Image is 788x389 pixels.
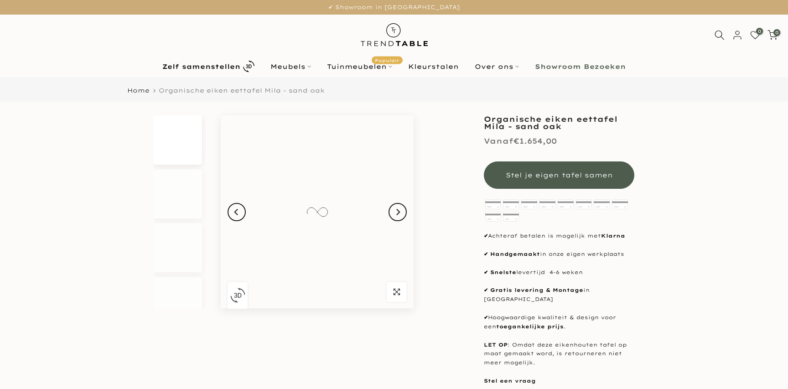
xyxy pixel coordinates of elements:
img: paypal [593,198,611,210]
img: ideal [484,198,502,210]
strong: Snelste [490,269,516,275]
p: in onze eigen werkplaats [484,250,634,259]
p: : Omdat deze eikenhouten tafel op maat gemaakt word, is retourneren niet meer mogelijk. [484,341,634,368]
strong: Klarna [601,233,625,239]
p: Hoogwaardige kwaliteit & design voor een . [484,313,634,332]
img: maestro [556,198,575,210]
strong: Gratis levering & Montage [490,287,583,293]
span: Populair [372,56,403,64]
img: klarna [538,198,556,210]
p: Achteraf betalen is mogelijk met [484,232,634,241]
img: visa [484,210,502,223]
img: 3D_icon.svg [230,288,245,303]
button: Stel je eigen tafel samen [484,161,634,189]
strong: ✔ [484,251,488,257]
a: TuinmeubelenPopulair [319,61,400,72]
span: Organische eiken eettafel Mila - sand oak [159,87,325,94]
strong: ✔ [484,233,488,239]
span: 0 [773,29,780,36]
strong: Handgemaakt [490,251,540,257]
img: trend-table [354,15,434,55]
img: master [575,198,593,210]
b: Zelf samenstellen [162,63,240,70]
p: in [GEOGRAPHIC_DATA] [484,286,634,304]
b: Showroom Bezoeken [535,63,626,70]
div: €1.654,00 [484,135,557,148]
p: levertijd 4-6 weken [484,268,634,277]
strong: ✔ [484,314,488,321]
button: Previous [228,203,246,221]
img: google pay [520,198,539,210]
button: Next [389,203,407,221]
a: 0 [750,30,760,40]
a: Zelf samenstellen [155,58,263,74]
a: Kleurstalen [400,61,467,72]
a: 0 [767,30,778,40]
a: Meubels [263,61,319,72]
strong: ✔ [484,287,488,293]
span: 0 [756,28,763,35]
span: Vanaf [484,136,513,145]
img: apple pay [502,198,520,210]
h1: Organische eiken eettafel Mila - sand oak [484,115,634,130]
img: american express [502,210,520,223]
strong: LET OP [484,342,508,348]
a: Home [127,88,150,93]
strong: ✔ [484,269,488,275]
img: shopify pay [611,198,629,210]
span: Stel je eigen tafel samen [506,171,613,179]
a: Showroom Bezoeken [527,61,634,72]
strong: toegankelijke prijs [496,323,564,330]
a: Stel een vraag [484,378,536,384]
p: ✔ Showroom in [GEOGRAPHIC_DATA] [11,2,777,12]
a: Over ons [467,61,527,72]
